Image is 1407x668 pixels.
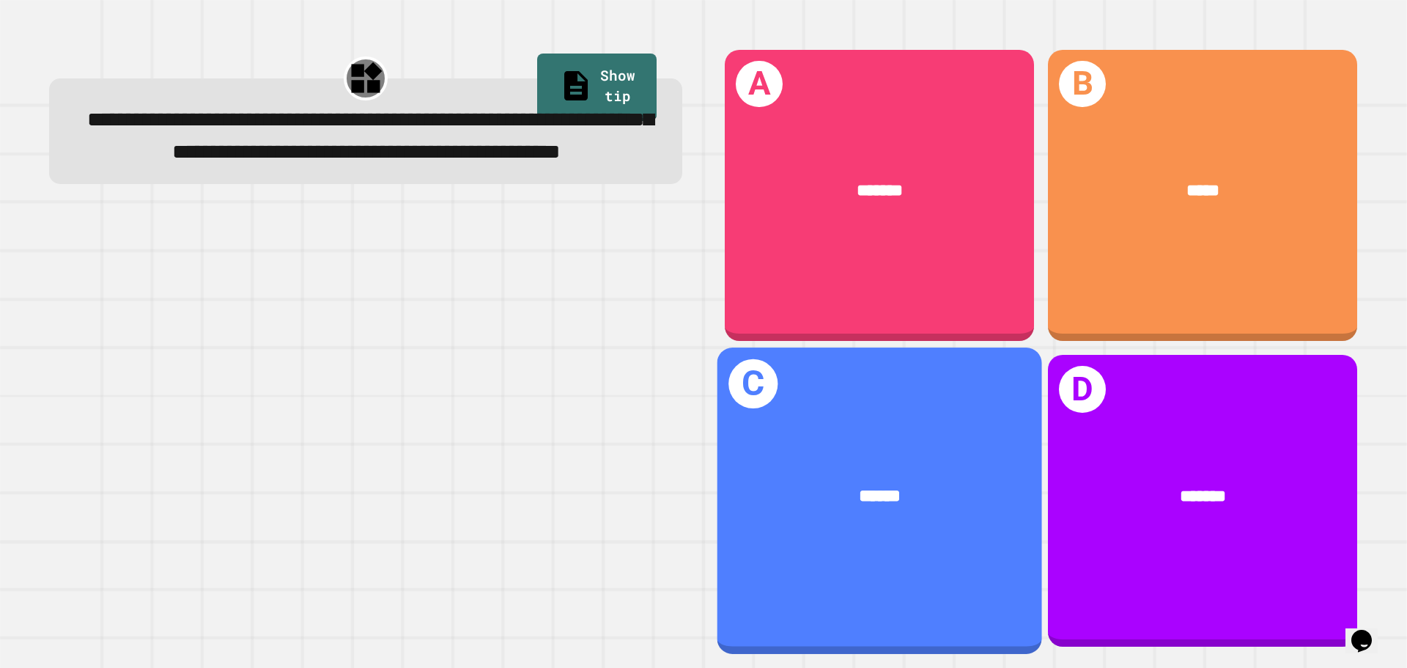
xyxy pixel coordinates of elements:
[1345,609,1392,653] iframe: chat widget
[1059,366,1106,413] h1: D
[537,54,657,121] a: Show tip
[728,359,778,408] h1: C
[1059,61,1106,108] h1: B
[736,61,783,108] h1: A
